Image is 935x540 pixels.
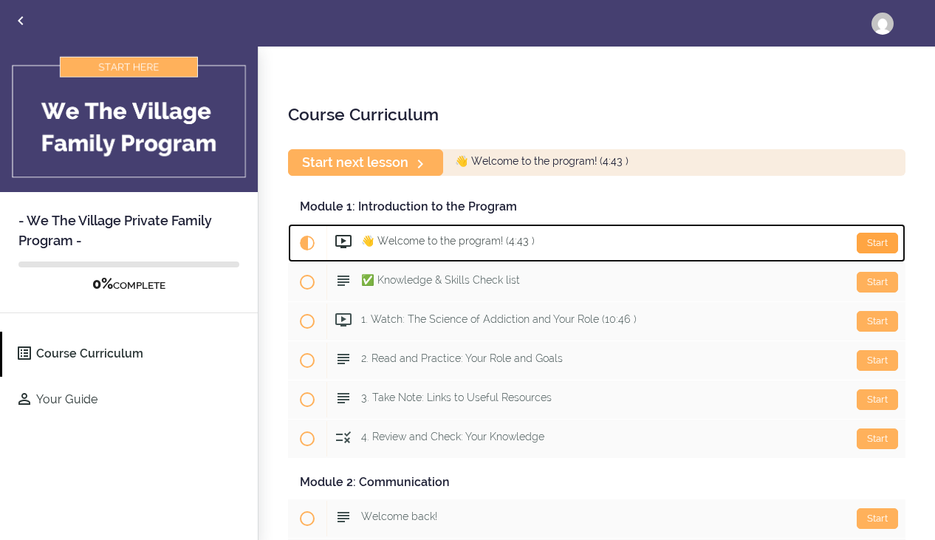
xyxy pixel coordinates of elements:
a: Your Guide [2,377,258,423]
span: 4. Review and Check: Your Knowledge [361,431,544,442]
a: Start ✅ Knowledge & Skills Check list [288,263,905,301]
a: Back to courses [1,1,41,44]
a: Start 4. Review and Check: Your Knowledge [288,420,905,458]
span: Welcome back! [361,510,437,522]
div: Start [857,428,898,449]
span: 1. Watch: The Science of Addiction and Your Role (10:46 ) [361,313,637,325]
div: Start [857,389,898,410]
div: Module 1: Introduction to the Program [288,191,905,224]
div: Module 2: Communication [288,466,905,499]
a: Course Curriculum [2,332,258,377]
a: Current item Start 👋 Welcome to the program! (4:43 ) [288,224,905,262]
a: Start next lesson [288,149,443,175]
a: Start Welcome back! [288,499,905,538]
div: Start [857,350,898,371]
span: Current item [288,224,326,262]
div: Start [857,508,898,529]
div: Start [857,272,898,293]
div: Start [857,311,898,332]
a: Start 2. Read and Practice: Your Role and Goals [288,341,905,380]
a: Start 1. Watch: The Science of Addiction and Your Role (10:46 ) [288,302,905,341]
h2: Course Curriculum [288,102,905,127]
span: 👋 Welcome to the program! (4:43 ) [455,156,629,168]
span: 👋 Welcome to the program! (4:43 ) [361,235,535,247]
span: 0% [92,275,113,293]
div: Start [857,233,898,253]
div: COMPLETE [18,275,239,294]
span: ✅ Knowledge & Skills Check list [361,274,520,286]
a: Start 3. Take Note: Links to Useful Resources [288,380,905,419]
span: 2. Read and Practice: Your Role and Goals [361,352,563,364]
svg: Back to courses [12,12,30,30]
span: 3. Take Note: Links to Useful Resources [361,392,552,403]
img: caseyannesmith@gmail.com [871,13,894,35]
